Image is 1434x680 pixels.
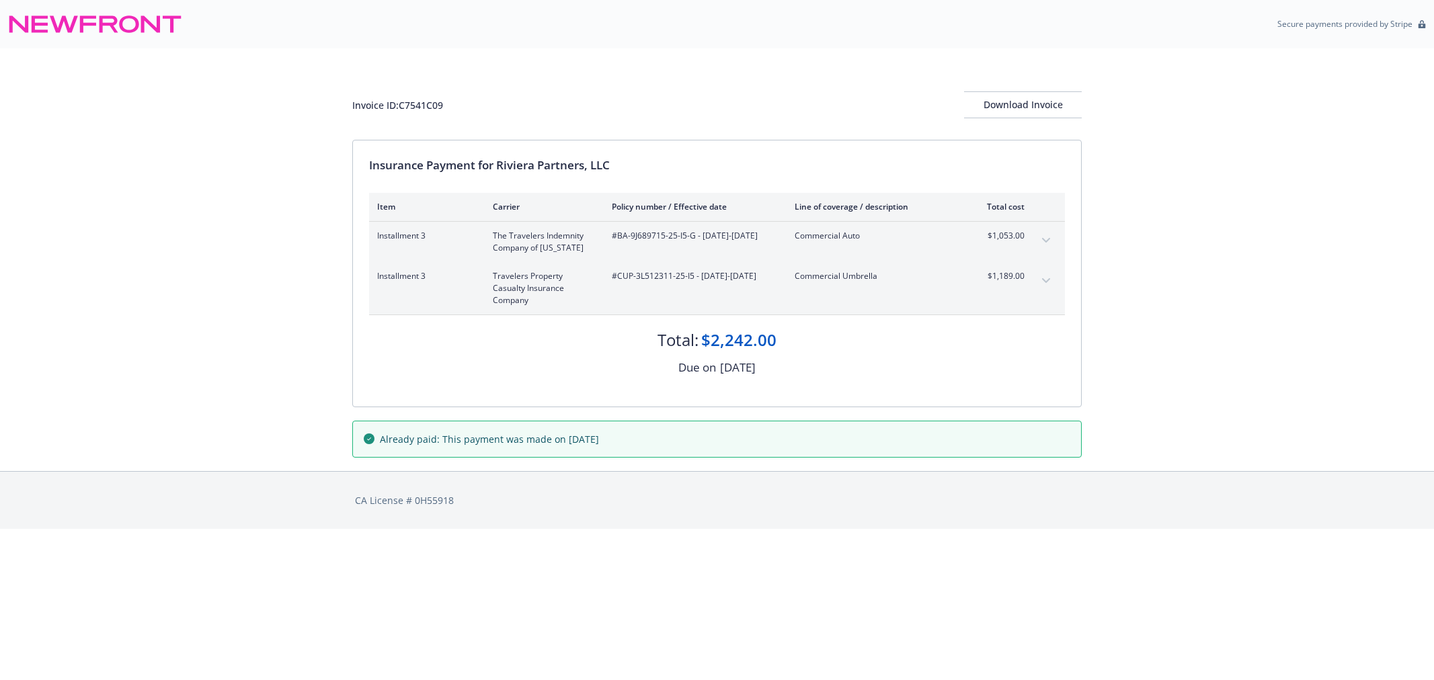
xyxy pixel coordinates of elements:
[795,230,953,242] span: Commercial Auto
[1035,230,1057,251] button: expand content
[720,359,756,376] div: [DATE]
[369,157,1065,174] div: Insurance Payment for Riviera Partners, LLC
[377,230,471,242] span: Installment 3
[352,98,443,112] div: Invoice ID: C7541C09
[369,222,1065,262] div: Installment 3The Travelers Indemnity Company of [US_STATE]#BA-9J689715-25-I5-G - [DATE]-[DATE]Com...
[377,201,471,212] div: Item
[964,92,1082,118] div: Download Invoice
[493,201,590,212] div: Carrier
[493,230,590,254] span: The Travelers Indemnity Company of [US_STATE]
[795,270,953,282] span: Commercial Umbrella
[612,201,773,212] div: Policy number / Effective date
[1277,18,1412,30] p: Secure payments provided by Stripe
[964,91,1082,118] button: Download Invoice
[369,262,1065,314] div: Installment 3Travelers Property Casualty Insurance Company#CUP-3L512311-25-I5 - [DATE]-[DATE]Comm...
[701,329,776,351] div: $2,242.00
[355,493,1079,507] div: CA License # 0H55918
[658,329,699,351] div: Total:
[795,201,953,212] div: Line of coverage / description
[377,270,471,282] span: Installment 3
[974,230,1025,242] span: $1,053.00
[1035,270,1057,292] button: expand content
[678,359,716,376] div: Due on
[493,270,590,306] span: Travelers Property Casualty Insurance Company
[612,270,773,282] span: #CUP-3L512311-25-I5 - [DATE]-[DATE]
[612,230,773,242] span: #BA-9J689715-25-I5-G - [DATE]-[DATE]
[974,270,1025,282] span: $1,189.00
[380,432,599,446] span: Already paid: This payment was made on [DATE]
[974,201,1025,212] div: Total cost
